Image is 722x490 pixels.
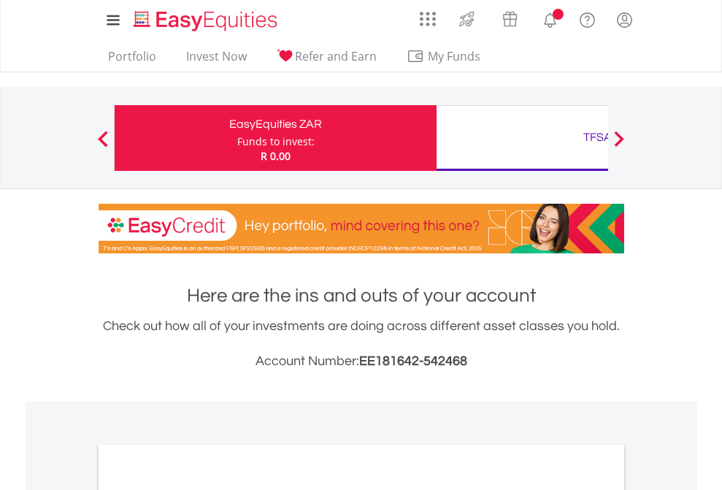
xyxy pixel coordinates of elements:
button: Previous [88,138,118,153]
img: EasyCredit Promotion Banner [99,204,624,253]
div: Check out how all of your investments are doing across different asset classes you hold. [99,316,624,372]
a: Notifications [531,4,569,33]
a: My Profile [606,4,643,36]
a: Invest Now [180,49,253,72]
a: Home page [128,4,283,33]
img: vouchers-v2.svg [498,7,522,31]
a: Portfolio [102,49,162,72]
span: EE181642-542468 [359,354,467,368]
a: FAQ's and Support [569,4,606,33]
div: EasyEquities ZAR [123,114,428,134]
img: EasyEquities_Logo.png [131,9,283,33]
button: Next [604,138,634,153]
a: Refer and Earn [271,49,383,72]
h1: Here are the ins and outs of your account [99,283,624,309]
a: Vouchers [488,4,531,31]
img: thrive-v2.svg [455,7,479,31]
a: AppsGrid [410,4,445,27]
span: R 0.00 [261,149,291,163]
span: Refer and Earn [295,48,377,64]
img: grid-menu-icon.svg [420,11,436,27]
div: Funds to invest: [237,134,315,149]
span: My Funds [407,47,502,66]
h3: Account Number: [99,351,624,372]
